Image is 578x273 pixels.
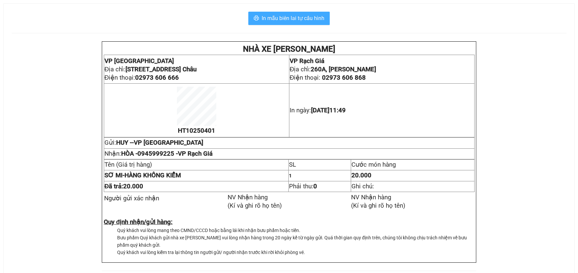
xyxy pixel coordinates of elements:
[290,57,324,65] span: VP Rạch Giá
[104,74,179,81] span: Điện thoại:
[104,139,203,146] span: Gửi:
[290,107,346,114] span: In ngày:
[104,172,122,179] span: SƠ MI
[351,194,391,201] span: NV Nhận hàng
[262,14,324,22] span: In mẫu biên lai tự cấu hình
[289,183,317,190] span: Phải thu:
[121,150,213,157] span: HÒA -
[63,31,111,45] span: Địa chỉ:
[322,74,366,81] span: 02973 606 868
[11,3,103,12] strong: NHÀ XE [PERSON_NAME]
[104,150,213,157] span: Nhận:
[243,44,335,54] strong: NHÀ XE [PERSON_NAME]
[104,172,181,179] strong: HÀNG KHÔNG KIỂM
[329,107,346,114] span: 11:49
[63,46,107,61] span: Điện thoại:
[135,74,179,81] span: 02973 606 666
[3,38,58,53] strong: [STREET_ADDRESS] Châu
[132,139,203,146] span: -
[104,57,174,65] span: VP [GEOGRAPHIC_DATA]
[351,172,371,179] span: 20.000
[117,227,475,234] li: Quý khách vui lòng mang theo CMND/CCCD hoặc bằng lái khi nhận bưu phẩm hoặc tiền.
[63,22,98,30] span: VP Rạch Giá
[123,183,143,190] span: 20.000
[178,127,215,134] span: HT10250401
[311,66,376,73] strong: 260A, [PERSON_NAME]
[290,66,376,73] span: Địa chỉ:
[228,194,268,201] span: NV Nhận hàng
[117,249,475,256] li: Quý khách vui lòng kiểm tra lại thông tin người gửi/ người nhận trước khi rời khỏi phòng vé.
[104,172,124,179] span: -
[117,234,475,249] li: Bưu phẩm Quý khách gửi nhà xe [PERSON_NAME] vui lòng nhận hàng trong 20 ngày kể từ ngày gửi. Quá ...
[104,218,173,226] strong: Quy định nhận/gửi hàng:
[137,150,213,157] span: 0945999225 -
[104,183,143,190] span: Đã trả:
[3,31,58,53] span: Địa chỉ:
[254,15,259,22] span: printer
[125,66,197,73] strong: [STREET_ADDRESS] Châu
[311,107,346,114] span: [DATE]
[351,161,396,168] span: Cước món hàng
[178,150,213,157] span: VP Rạch Giá
[3,15,62,30] span: VP [GEOGRAPHIC_DATA]
[116,139,203,146] span: HUY -
[104,161,152,168] span: Tên (Giá trị hàng)
[228,202,282,209] span: (Kí và ghi rõ họ tên)
[134,139,203,146] span: VP [GEOGRAPHIC_DATA]
[313,183,317,190] strong: 0
[63,31,111,45] strong: 260A, [PERSON_NAME]
[104,195,159,202] span: Người gửi xác nhận
[248,12,330,25] button: printerIn mẫu biên lai tự cấu hình
[289,161,296,168] span: SL
[351,183,374,190] span: Ghi chú:
[290,74,366,81] span: Điện thoại:
[351,202,405,209] span: (Kí và ghi rõ họ tên)
[104,66,197,73] span: Địa chỉ:
[289,173,292,178] span: 1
